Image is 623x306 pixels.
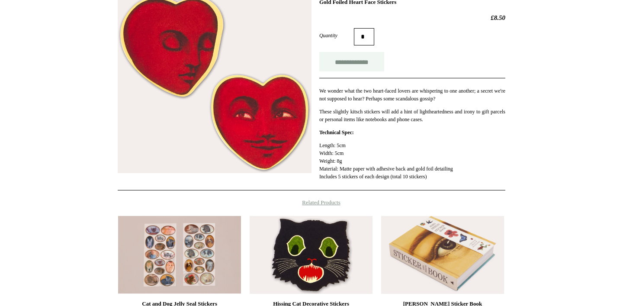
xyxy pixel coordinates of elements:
a: John Derian Sticker Book John Derian Sticker Book [381,216,504,294]
h2: £8.50 [319,14,505,22]
strong: Technical Spec: [319,129,354,135]
p: These slightly kitsch stickers will add a hint of lightheartedness and irony to gift parcels or p... [319,108,505,123]
img: Cat and Dog Jelly Seal Stickers [118,216,241,294]
p: We wonder what the two heart-faced lovers are whispering to one another; a secret we're not suppo... [319,87,505,103]
h4: Related Products [95,199,528,206]
label: Quantity [319,32,354,39]
a: Cat and Dog Jelly Seal Stickers Cat and Dog Jelly Seal Stickers [118,216,241,294]
img: John Derian Sticker Book [381,216,504,294]
a: Hissing Cat Decorative Stickers Hissing Cat Decorative Stickers [250,216,373,294]
p: Length: 5cm Width: 5cm Weight: 8g Material: Matte paper with adhesive back and gold foil detailin... [319,142,505,180]
img: Hissing Cat Decorative Stickers [250,216,373,294]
